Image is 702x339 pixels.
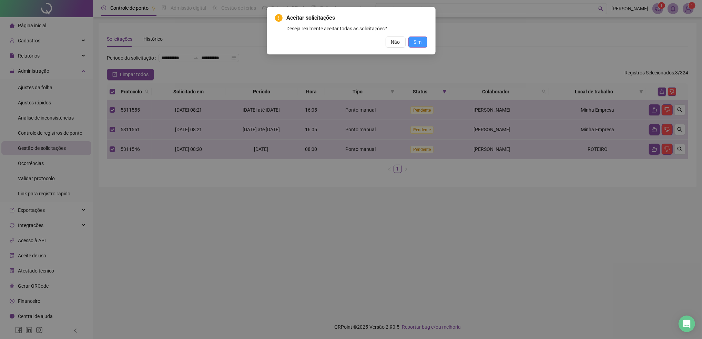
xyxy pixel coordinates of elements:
[287,14,427,22] span: Aceitar solicitações
[275,14,283,22] span: exclamation-circle
[386,37,406,48] button: Não
[414,38,422,46] span: Sim
[679,316,695,332] div: Open Intercom Messenger
[408,37,427,48] button: Sim
[391,38,400,46] span: Não
[287,25,427,32] div: Deseja realmente aceitar todas as solicitações?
